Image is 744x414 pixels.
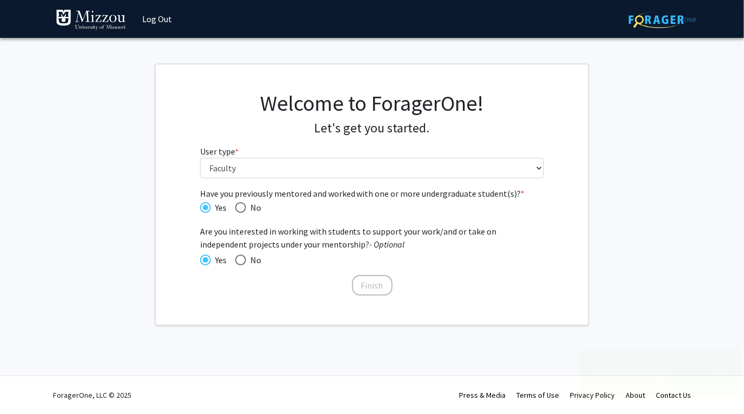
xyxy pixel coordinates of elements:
[200,121,544,136] h4: Let's get you started.
[200,145,238,158] label: User type
[200,90,544,116] h1: Welcome to ForagerOne!
[246,253,261,266] span: No
[200,187,544,200] span: Have you previously mentored and worked with one or more undergraduate student(s)?
[459,390,506,400] a: Press & Media
[211,253,227,266] span: Yes
[570,390,615,400] a: Privacy Policy
[200,200,544,214] mat-radio-group: Have you previously mentored and worked with one or more undergraduate student(s)?
[8,365,46,406] iframe: Chat
[53,376,131,414] div: ForagerOne, LLC © 2025
[516,390,559,400] a: Terms of Use
[582,355,722,371] div: Success
[582,371,722,392] div: Your account has been successfully created!
[211,201,227,214] span: Yes
[352,275,393,296] button: Finish
[246,201,261,214] span: No
[629,11,696,28] img: ForagerOne Logo
[200,225,544,251] span: Are you interested in working with students to support your work/and or take on independent proje...
[56,9,126,31] img: University of Missouri Logo
[370,239,405,250] i: - Optional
